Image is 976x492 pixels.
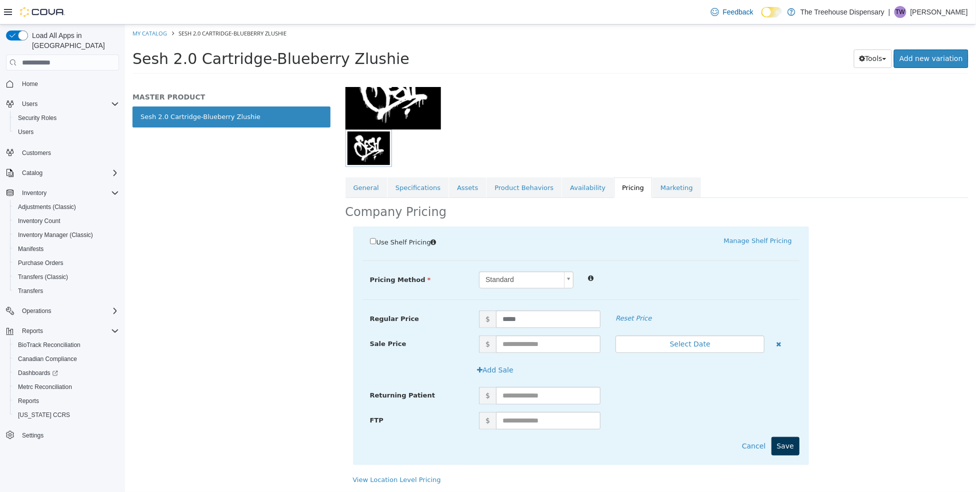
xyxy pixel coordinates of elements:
span: Reports [14,395,119,407]
span: Load All Apps in [GEOGRAPHIC_DATA] [28,30,119,50]
a: Users [14,126,37,138]
a: Pricing [489,153,527,174]
span: Transfers (Classic) [18,273,68,281]
a: My Catalog [7,5,42,12]
a: Transfers [14,285,47,297]
button: Inventory Manager (Classic) [10,228,123,242]
div: Tina Wilkins [894,6,906,18]
span: Sesh 2.0 Cartridge-Blueberry Zlushie [53,5,161,12]
span: Users [22,100,37,108]
a: Customers [18,147,55,159]
button: Adjustments (Classic) [10,200,123,214]
span: Catalog [18,167,119,179]
span: Dashboards [14,367,119,379]
span: Feedback [723,7,753,17]
span: BioTrack Reconciliation [18,341,80,349]
button: Purchase Orders [10,256,123,270]
a: [US_STATE] CCRS [14,409,74,421]
span: Reports [18,325,119,337]
p: | [888,6,890,18]
span: Use Shelf Pricing [251,214,305,221]
span: Metrc Reconciliation [18,383,72,391]
span: Customers [18,146,119,158]
button: Reports [10,394,123,408]
span: $ [354,362,371,380]
span: Returning Patient [245,367,310,374]
span: Customers [22,149,51,157]
button: Metrc Reconciliation [10,380,123,394]
a: Canadian Compliance [14,353,81,365]
button: Customers [2,145,123,159]
button: [US_STATE] CCRS [10,408,123,422]
span: Manifests [18,245,43,253]
span: Dashboards [18,369,58,377]
button: Operations [2,304,123,318]
span: Reports [18,397,39,405]
span: Settings [22,431,43,439]
span: Regular Price [245,290,294,298]
span: Home [22,80,38,88]
span: $ [354,387,371,405]
button: Users [10,125,123,139]
a: Security Roles [14,112,60,124]
span: Canadian Compliance [18,355,77,363]
h2: Company Pricing [220,180,322,195]
button: Canadian Compliance [10,352,123,366]
button: Inventory Count [10,214,123,228]
a: Marketing [527,153,576,174]
img: Cova [20,7,65,17]
button: Home [2,76,123,91]
span: Inventory [18,187,119,199]
span: Security Roles [18,114,56,122]
span: Transfers [18,287,43,295]
a: Assets [324,153,361,174]
span: TW [896,6,905,18]
span: Manifests [14,243,119,255]
button: Tools [729,25,767,43]
a: Dashboards [10,366,123,380]
button: Operations [18,305,55,317]
nav: Complex example [6,72,119,468]
span: Sesh 2.0 Cartridge-Blueberry Zlushie [7,25,284,43]
img: 150 [220,30,316,105]
a: Product Behaviors [361,153,436,174]
span: Adjustments (Classic) [14,201,119,213]
a: Reports [14,395,43,407]
button: Users [2,97,123,111]
button: Select Date [490,311,639,328]
button: Inventory [18,187,50,199]
a: Feedback [707,2,757,22]
button: Catalog [18,167,46,179]
a: Sesh 2.0 Cartridge-Blueberry Zlushie [7,82,205,103]
span: Washington CCRS [14,409,119,421]
p: The Treehouse Dispensary [800,6,884,18]
a: General [220,153,262,174]
button: Reports [18,325,47,337]
span: Settings [18,429,119,441]
span: Purchase Orders [14,257,119,269]
span: Inventory Count [18,217,60,225]
a: BioTrack Reconciliation [14,339,84,351]
span: Sale Price [245,315,281,323]
span: Adjustments (Classic) [18,203,76,211]
a: Manage Shelf Pricing [598,212,666,220]
button: Inventory [2,186,123,200]
button: BioTrack Reconciliation [10,338,123,352]
a: Adjustments (Classic) [14,201,80,213]
span: $ [354,286,371,303]
button: Add Sale [346,336,394,355]
a: Home [18,78,42,90]
input: Use Shelf Pricing [245,213,251,220]
span: BioTrack Reconciliation [14,339,119,351]
span: Inventory Manager (Classic) [14,229,119,241]
a: Inventory Count [14,215,64,227]
span: Metrc Reconciliation [14,381,119,393]
button: Catalog [2,166,123,180]
span: $ [354,311,371,328]
em: Reset Price [490,290,526,297]
span: Users [18,98,119,110]
a: Dashboards [14,367,62,379]
span: Home [18,77,119,90]
a: Purchase Orders [14,257,67,269]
